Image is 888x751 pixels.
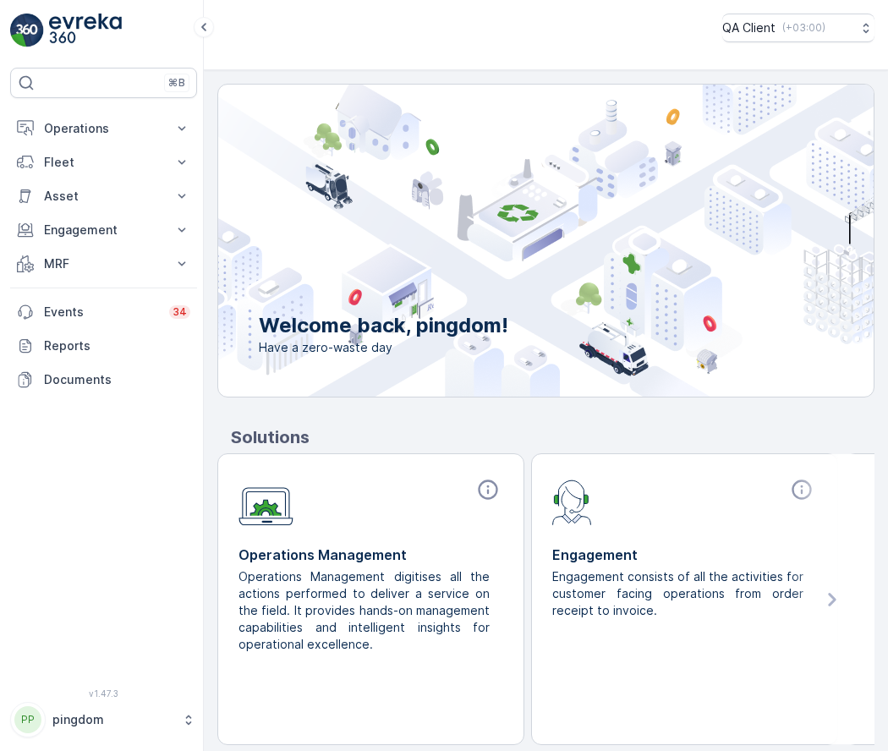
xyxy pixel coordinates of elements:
[231,425,874,450] p: Solutions
[44,337,190,354] p: Reports
[10,295,197,329] a: Events34
[10,363,197,397] a: Documents
[44,188,163,205] p: Asset
[173,305,187,319] p: 34
[10,702,197,737] button: PPpingdom
[44,304,159,321] p: Events
[44,371,190,388] p: Documents
[10,14,44,47] img: logo
[44,255,163,272] p: MRF
[552,545,817,565] p: Engagement
[10,112,197,145] button: Operations
[722,14,874,42] button: QA Client(+03:00)
[238,478,293,526] img: module-icon
[49,14,122,47] img: logo_light-DOdMpM7g.png
[238,568,490,653] p: Operations Management digitises all the actions performed to deliver a service on the field. It p...
[722,19,776,36] p: QA Client
[259,312,508,339] p: Welcome back, pingdom!
[14,706,41,733] div: PP
[10,145,197,179] button: Fleet
[10,179,197,213] button: Asset
[142,85,874,397] img: city illustration
[238,545,503,565] p: Operations Management
[552,478,592,525] img: module-icon
[259,339,508,356] span: Have a zero-waste day
[552,568,803,619] p: Engagement consists of all the activities for customer facing operations from order receipt to in...
[44,120,163,137] p: Operations
[10,329,197,363] a: Reports
[10,688,197,699] span: v 1.47.3
[10,213,197,247] button: Engagement
[168,76,185,90] p: ⌘B
[44,222,163,238] p: Engagement
[52,711,173,728] p: pingdom
[44,154,163,171] p: Fleet
[10,247,197,281] button: MRF
[782,21,825,35] p: ( +03:00 )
